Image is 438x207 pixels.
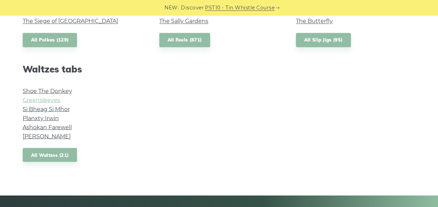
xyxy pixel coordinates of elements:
[23,115,59,121] a: Planxty Irwin
[23,133,71,139] a: [PERSON_NAME]
[296,18,333,24] a: The Butterfly
[164,4,179,12] span: NEW:
[23,148,77,162] a: All Waltzes (21)
[23,64,143,75] h2: Waltzes tabs
[23,106,70,112] a: Si­ Bheag Si­ Mhor
[23,18,118,24] a: The Siege of [GEOGRAPHIC_DATA]
[205,4,275,12] a: PST10 - Tin Whistle Course
[23,87,72,94] a: Shoe The Donkey
[181,4,204,12] span: Discover
[23,97,60,103] a: Greensleeves
[23,124,72,130] a: Ashokan Farewell
[296,33,351,47] a: All Slip Jigs (95)
[159,33,210,47] a: All Reels (871)
[23,33,77,47] a: All Polkas (129)
[159,18,208,24] a: The Sally Gardens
